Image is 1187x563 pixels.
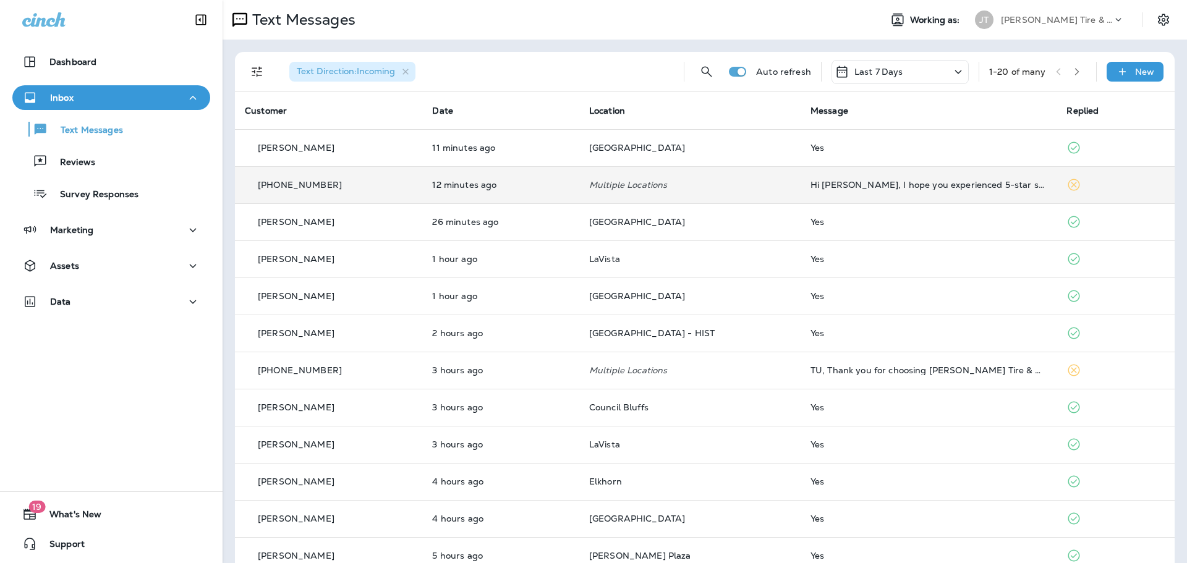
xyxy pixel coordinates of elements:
div: Yes [810,476,1047,486]
div: Yes [810,254,1047,264]
span: LaVista [589,439,620,450]
button: Reviews [12,148,210,174]
p: [PERSON_NAME] [258,143,334,153]
p: [PERSON_NAME] [258,514,334,523]
div: JT [975,11,993,29]
span: Message [810,105,848,116]
p: [PERSON_NAME] [258,402,334,412]
p: [PHONE_NUMBER] [258,180,342,190]
button: Filters [245,59,270,84]
p: Survey Responses [48,189,138,201]
p: Multiple Locations [589,365,791,375]
p: [PERSON_NAME] [258,439,334,449]
button: Dashboard [12,49,210,74]
button: Settings [1152,9,1175,31]
p: Sep 2, 2025 11:28 AM [432,439,569,449]
p: Sep 2, 2025 02:52 PM [432,217,569,227]
div: Yes [810,402,1047,412]
p: Inbox [50,93,74,103]
span: Elkhorn [589,476,622,487]
p: [PERSON_NAME] [258,551,334,561]
p: Sep 2, 2025 03:05 PM [432,180,569,190]
span: [GEOGRAPHIC_DATA] - HIST [589,328,715,339]
button: Marketing [12,218,210,242]
div: Yes [810,291,1047,301]
p: Data [50,297,71,307]
p: Sep 2, 2025 12:52 PM [432,328,569,338]
span: Replied [1066,105,1099,116]
p: Sep 2, 2025 12:04 PM [432,365,569,375]
p: [PERSON_NAME] [258,254,334,264]
p: [PHONE_NUMBER] [258,365,342,375]
div: Yes [810,143,1047,153]
p: [PERSON_NAME] [258,217,334,227]
p: New [1135,67,1154,77]
button: Inbox [12,85,210,110]
button: Survey Responses [12,180,210,206]
p: [PERSON_NAME] [258,291,334,301]
span: [PERSON_NAME] Plaza [589,550,691,561]
div: Yes [810,514,1047,523]
span: Working as: [910,15,963,25]
div: 1 - 20 of many [989,67,1046,77]
div: Yes [810,328,1047,338]
p: [PERSON_NAME] [258,328,334,338]
span: Text Direction : Incoming [297,66,395,77]
div: Text Direction:Incoming [289,62,415,82]
p: Marketing [50,225,93,235]
div: Hi Erlinda, I hope you experienced 5-star service today! A positive review from homeowners like y... [810,180,1047,190]
span: [GEOGRAPHIC_DATA] [589,142,685,153]
span: Customer [245,105,287,116]
p: Last 7 Days [854,67,903,77]
span: Date [432,105,453,116]
div: Yes [810,217,1047,227]
button: Support [12,531,210,556]
div: TU, Thank you for choosing Jensen Tire & Auto. Please approve initial work order estimate in the ... [810,365,1047,375]
p: Sep 2, 2025 09:48 AM [432,551,569,561]
p: Dashboard [49,57,96,67]
span: Council Bluffs [589,402,649,413]
p: Multiple Locations [589,180,791,190]
p: Sep 2, 2025 10:47 AM [432,514,569,523]
p: Sep 2, 2025 01:52 PM [432,291,569,301]
span: [GEOGRAPHIC_DATA] [589,290,685,302]
p: [PERSON_NAME] Tire & Auto [1001,15,1112,25]
p: [PERSON_NAME] [258,476,334,486]
button: Collapse Sidebar [184,7,218,32]
p: Sep 2, 2025 11:48 AM [432,402,569,412]
button: Data [12,289,210,314]
span: [GEOGRAPHIC_DATA] [589,513,685,524]
p: Text Messages [48,125,123,137]
span: Location [589,105,625,116]
p: Assets [50,261,79,271]
div: Yes [810,439,1047,449]
p: Sep 2, 2025 03:07 PM [432,143,569,153]
span: What's New [37,509,101,524]
button: 19What's New [12,502,210,527]
button: Assets [12,253,210,278]
p: Auto refresh [756,67,811,77]
span: LaVista [589,253,620,265]
span: [GEOGRAPHIC_DATA] [589,216,685,227]
p: Sep 2, 2025 02:11 PM [432,254,569,264]
button: Search Messages [694,59,719,84]
p: Reviews [48,157,95,169]
div: Yes [810,551,1047,561]
span: Support [37,539,85,554]
button: Text Messages [12,116,210,142]
p: Text Messages [247,11,355,29]
span: 19 [28,501,45,513]
p: Sep 2, 2025 10:54 AM [432,476,569,486]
